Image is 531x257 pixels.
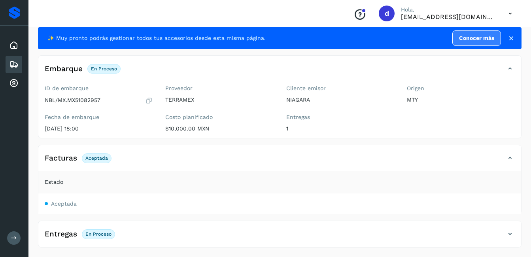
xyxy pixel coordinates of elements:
[45,85,153,92] label: ID de embarque
[165,96,273,103] p: TERRAMEX
[407,85,515,92] label: Origen
[38,151,521,171] div: FacturasAceptada
[85,231,111,237] p: En proceso
[45,154,77,163] h4: Facturas
[6,75,22,92] div: Cuentas por cobrar
[286,85,394,92] label: Cliente emisor
[45,230,77,239] h4: Entregas
[85,155,108,161] p: Aceptada
[91,66,117,72] p: En proceso
[286,125,394,132] p: 1
[45,125,153,132] p: [DATE] 18:00
[38,62,521,82] div: EmbarqueEn proceso
[45,114,153,121] label: Fecha de embarque
[165,114,273,121] label: Costo planificado
[407,96,515,103] p: MTY
[165,85,273,92] label: Proveedor
[38,227,521,247] div: EntregasEn proceso
[452,30,501,46] a: Conocer más
[401,13,496,21] p: dcordero@grupoterramex.com
[45,178,63,186] span: Estado
[6,56,22,73] div: Embarques
[401,6,496,13] p: Hola,
[286,96,394,103] p: NIAGARA
[165,125,273,132] p: $10,000.00 MXN
[6,37,22,54] div: Inicio
[47,34,266,42] span: ✨ Muy pronto podrás gestionar todos tus accesorios desde esta misma página.
[45,64,83,74] h4: Embarque
[51,200,77,207] span: Aceptada
[286,114,394,121] label: Entregas
[45,97,100,104] p: NBL/MX.MX51082957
